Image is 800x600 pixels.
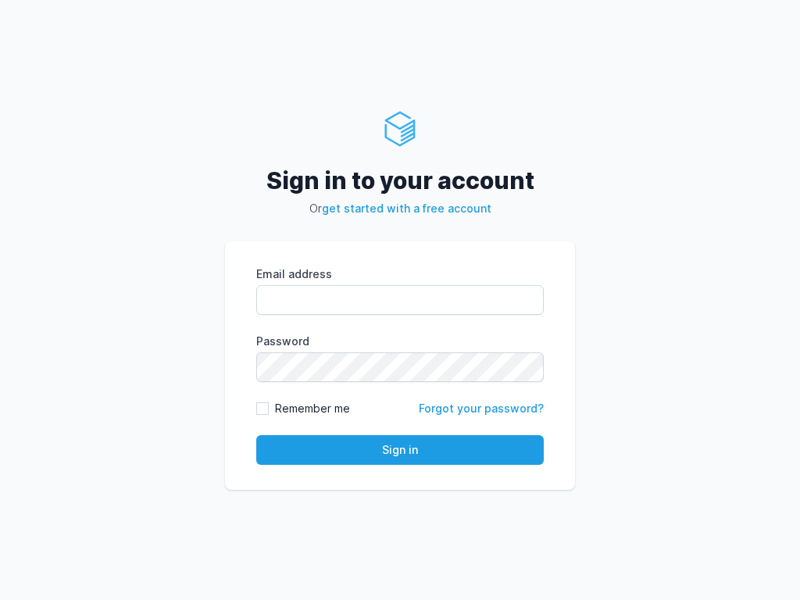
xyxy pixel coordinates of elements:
label: Email address [256,266,544,282]
a: Forgot your password? [419,402,544,415]
h2: Sign in to your account [225,166,575,195]
img: ServerAuth [381,110,419,148]
label: Password [256,334,544,349]
a: get started with a free account [322,202,491,215]
label: Remember me [275,401,350,416]
p: Or [225,201,575,216]
button: Sign in [256,435,544,465]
